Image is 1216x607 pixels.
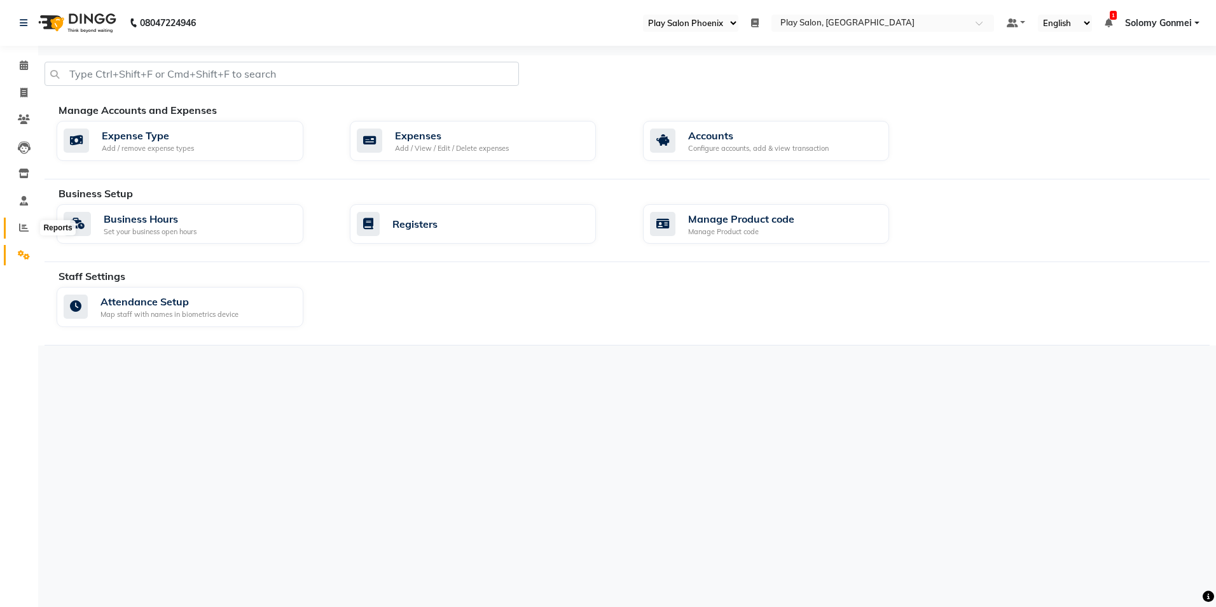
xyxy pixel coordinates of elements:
b: 08047224946 [140,5,196,41]
a: 1 [1105,17,1112,29]
div: Business Hours [104,211,197,227]
div: Registers [392,216,438,232]
div: Expense Type [102,128,194,143]
a: AccountsConfigure accounts, add & view transaction [643,121,917,161]
a: ExpensesAdd / View / Edit / Delete expenses [350,121,624,161]
div: Add / remove expense types [102,143,194,154]
div: Expenses [395,128,509,143]
img: logo [32,5,120,41]
div: Accounts [688,128,829,143]
div: Manage Product code [688,227,794,237]
input: Type Ctrl+Shift+F or Cmd+Shift+F to search [45,62,519,86]
div: Set your business open hours [104,227,197,237]
a: Registers [350,204,624,244]
a: Expense TypeAdd / remove expense types [57,121,331,161]
div: Reports [40,220,75,235]
a: Business HoursSet your business open hours [57,204,331,244]
div: Attendance Setup [100,294,238,309]
span: 1 [1110,11,1117,20]
div: Add / View / Edit / Delete expenses [395,143,509,154]
div: Map staff with names in biometrics device [100,309,238,320]
div: Configure accounts, add & view transaction [688,143,829,154]
span: Solomy Gonmei [1125,17,1192,30]
a: Manage Product codeManage Product code [643,204,917,244]
div: Manage Product code [688,211,794,227]
a: Attendance SetupMap staff with names in biometrics device [57,287,331,327]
